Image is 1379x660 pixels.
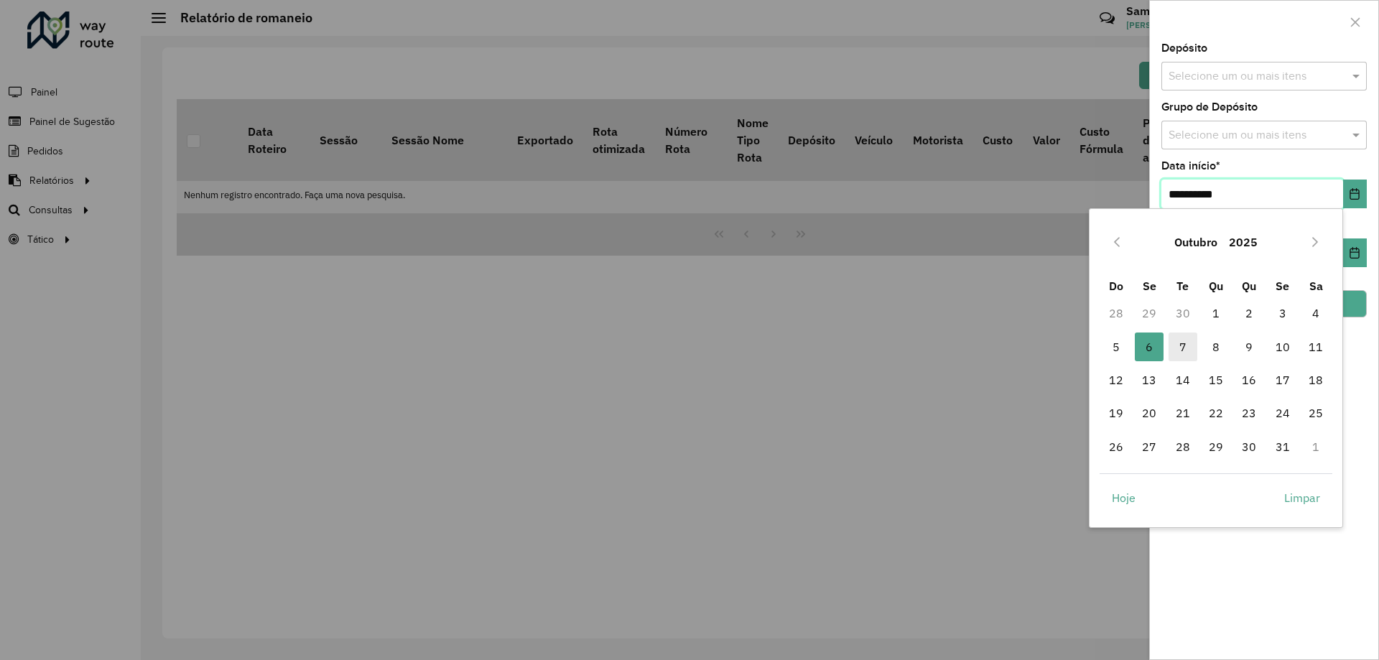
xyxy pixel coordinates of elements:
[1232,330,1266,363] td: 9
[1199,330,1232,363] td: 8
[1268,333,1297,361] span: 10
[1202,333,1230,361] span: 8
[1343,180,1367,208] button: Choose Date
[1161,39,1207,57] label: Depósito
[1235,366,1263,394] span: 16
[1176,279,1189,293] span: Te
[1133,396,1166,429] td: 20
[1301,299,1330,327] span: 4
[1235,333,1263,361] span: 9
[1102,333,1130,361] span: 5
[1276,279,1289,293] span: Se
[1202,366,1230,394] span: 15
[1169,225,1223,259] button: Choose Month
[1100,363,1133,396] td: 12
[1232,363,1266,396] td: 16
[1266,330,1299,363] td: 10
[1166,430,1199,463] td: 28
[1301,333,1330,361] span: 11
[1100,483,1148,512] button: Hoje
[1202,399,1230,427] span: 22
[1299,396,1332,429] td: 25
[1266,396,1299,429] td: 24
[1143,279,1156,293] span: Se
[1100,396,1133,429] td: 19
[1169,366,1197,394] span: 14
[1232,430,1266,463] td: 30
[1299,330,1332,363] td: 11
[1100,297,1133,330] td: 28
[1169,399,1197,427] span: 21
[1299,363,1332,396] td: 18
[1284,489,1320,506] span: Limpar
[1169,333,1197,361] span: 7
[1089,208,1343,527] div: Choose Date
[1109,279,1123,293] span: Do
[1112,489,1136,506] span: Hoje
[1268,432,1297,461] span: 31
[1266,430,1299,463] td: 31
[1166,363,1199,396] td: 14
[1301,399,1330,427] span: 25
[1105,231,1128,254] button: Previous Month
[1166,297,1199,330] td: 30
[1166,396,1199,429] td: 21
[1161,98,1258,116] label: Grupo de Depósito
[1299,430,1332,463] td: 1
[1232,396,1266,429] td: 23
[1199,430,1232,463] td: 29
[1135,399,1164,427] span: 20
[1209,279,1223,293] span: Qu
[1235,399,1263,427] span: 23
[1161,157,1220,175] label: Data início
[1272,483,1332,512] button: Limpar
[1266,297,1299,330] td: 3
[1166,330,1199,363] td: 7
[1266,363,1299,396] td: 17
[1133,363,1166,396] td: 13
[1268,299,1297,327] span: 3
[1235,299,1263,327] span: 2
[1304,231,1327,254] button: Next Month
[1223,225,1263,259] button: Choose Year
[1301,366,1330,394] span: 18
[1100,330,1133,363] td: 5
[1299,297,1332,330] td: 4
[1199,363,1232,396] td: 15
[1199,396,1232,429] td: 22
[1232,297,1266,330] td: 2
[1135,333,1164,361] span: 6
[1102,399,1130,427] span: 19
[1102,366,1130,394] span: 12
[1100,430,1133,463] td: 26
[1343,238,1367,267] button: Choose Date
[1133,430,1166,463] td: 27
[1135,366,1164,394] span: 13
[1309,279,1323,293] span: Sa
[1202,299,1230,327] span: 1
[1268,366,1297,394] span: 17
[1199,297,1232,330] td: 1
[1135,432,1164,461] span: 27
[1235,432,1263,461] span: 30
[1102,432,1130,461] span: 26
[1202,432,1230,461] span: 29
[1268,399,1297,427] span: 24
[1133,297,1166,330] td: 29
[1133,330,1166,363] td: 6
[1242,279,1256,293] span: Qu
[1169,432,1197,461] span: 28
